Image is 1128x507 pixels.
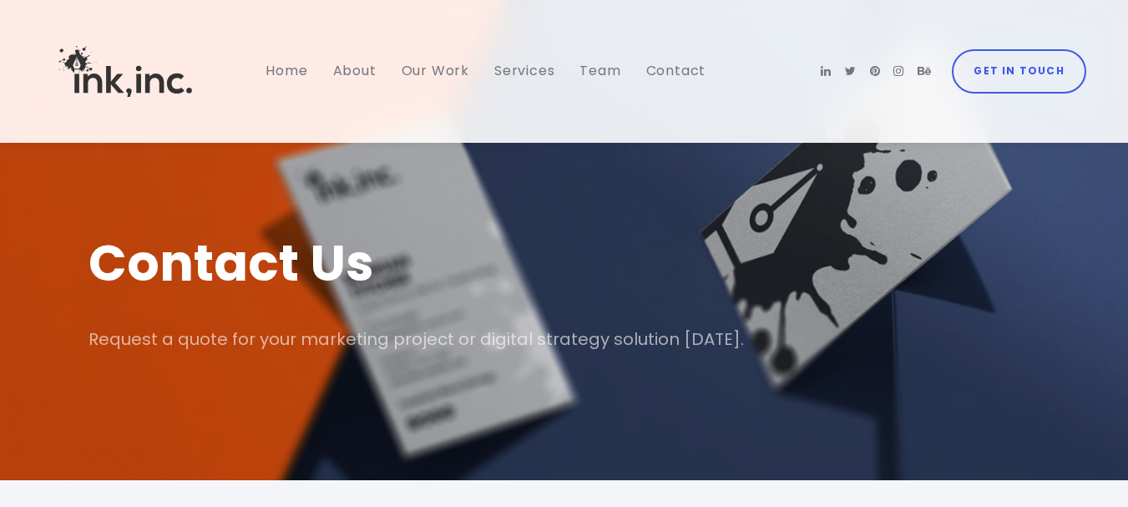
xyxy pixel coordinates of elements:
[402,61,469,80] span: Our Work
[579,61,620,80] span: Team
[646,61,706,80] span: Contact
[952,49,1086,93] a: Get in Touch
[42,15,209,128] img: Ink, Inc. | Marketing Agency
[974,62,1064,81] span: Get in Touch
[266,61,307,80] span: Home
[333,61,377,80] span: About
[89,323,1040,355] p: Request a quote for your marketing project or digital strategy solution [DATE].
[89,228,1040,298] h1: Contact Us
[494,61,554,80] span: Services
